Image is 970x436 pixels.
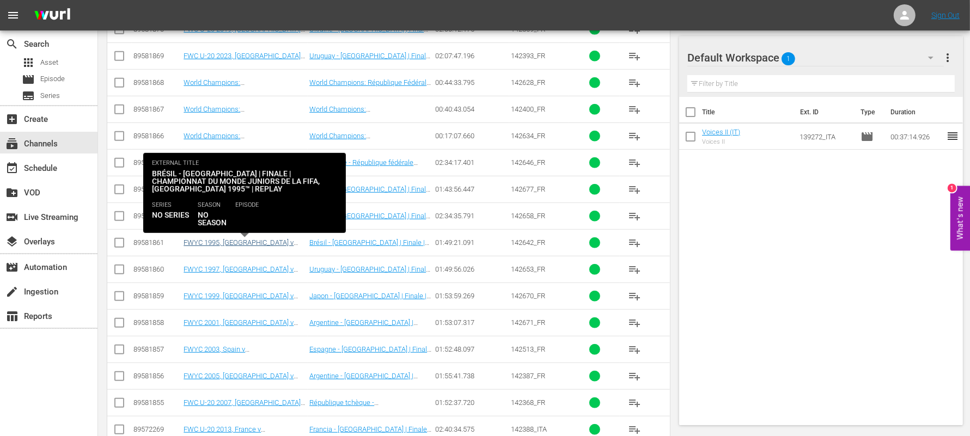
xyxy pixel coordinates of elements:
th: Title [702,97,794,127]
button: playlist_add [621,150,648,176]
div: Voices II [702,138,740,145]
button: playlist_add [621,123,648,149]
span: playlist_add [628,236,641,249]
a: Japon - [GEOGRAPHIC_DATA] | Finale | Championnat du Monde Juniors de la FIFA, [GEOGRAPHIC_DATA] 1... [309,292,431,324]
span: Asset [22,56,35,69]
span: 142671_FR [511,318,545,327]
a: World Champions: [GEOGRAPHIC_DATA] 2011 [309,132,392,148]
span: 142646_FR [511,158,545,167]
button: playlist_add [621,176,648,202]
span: playlist_add [628,103,641,116]
a: Uruguay - [GEOGRAPHIC_DATA] | Finale | Coupe du Monde U-20 de la FIFA, [GEOGRAPHIC_DATA] 2023™ | ... [309,52,430,76]
div: Default Workspace [687,42,944,73]
a: Uruguay - [GEOGRAPHIC_DATA] | Finale | Championnat du Monde Juniors de la FIFA, Malaisie 1997™ | ... [309,265,430,290]
a: FWYC 2001, [GEOGRAPHIC_DATA] v [GEOGRAPHIC_DATA], Final - FMR (FR) [184,318,301,335]
span: 142628_FR [511,78,545,87]
span: playlist_add [628,50,641,63]
span: playlist_add [628,130,641,143]
button: playlist_add [621,310,648,336]
div: 02:34:35.791 [435,212,508,220]
button: playlist_add [621,363,648,389]
a: FWYC 2005, [GEOGRAPHIC_DATA] v [GEOGRAPHIC_DATA], Final - FMR (FR) [184,372,301,388]
span: Channels [5,137,19,150]
th: Ext. ID [794,97,855,127]
a: World Champions: [GEOGRAPHIC_DATA] 2014 [309,105,392,121]
span: playlist_add [628,210,641,223]
div: 02:07:47.196 [435,52,508,60]
span: playlist_add [628,156,641,169]
span: Schedule [5,162,19,175]
th: Type [855,97,884,127]
a: FWYC 1999, [GEOGRAPHIC_DATA] v [GEOGRAPHIC_DATA], Final - FMR (FR) [184,292,301,308]
button: playlist_add [621,336,648,363]
span: 142670_FR [511,292,545,300]
span: 142387_FR [511,372,545,380]
span: 1 [782,47,795,70]
div: 89581867 [133,105,180,113]
td: 139272_ITA [795,124,857,150]
div: 00:44:33.795 [435,78,508,87]
span: Overlays [5,235,19,248]
a: World Champions: [GEOGRAPHIC_DATA] 2011 (FR) [184,132,280,148]
a: World Champions: [GEOGRAPHIC_DATA] 1990 (FR) [184,78,280,95]
div: 01:55:41.738 [435,372,508,380]
span: playlist_add [628,316,641,329]
span: playlist_add [628,76,641,89]
div: 01:52:48.097 [435,345,508,353]
div: 02:40:34.575 [435,425,508,433]
span: playlist_add [628,263,641,276]
div: 01:43:56.447 [435,185,508,193]
button: more_vert [942,45,955,71]
a: Brésil - [GEOGRAPHIC_DATA] | Finale | Championnat du Monde Juniors de la FIFA, [GEOGRAPHIC_DATA] ... [309,238,429,271]
a: Yougoslavie - République fédérale d’Allemagne | Finale | Championnat du Monde Juniors de la FIFA,... [309,158,427,191]
span: 142634_FR [511,132,545,140]
a: FWYC 1989, [GEOGRAPHIC_DATA] v [GEOGRAPHIC_DATA], Final - FMR (FR) [184,185,301,201]
div: 01:53:59.269 [435,292,508,300]
div: 01:49:21.091 [435,238,508,247]
button: playlist_add [621,96,648,122]
div: 89572269 [133,425,180,433]
span: 142393_FR [511,52,545,60]
span: playlist_add [628,423,641,436]
span: playlist_add [628,290,641,303]
div: 01:53:07.317 [435,318,508,327]
span: playlist_add [628,343,641,356]
button: playlist_add [621,70,648,96]
a: Sign Out [931,11,960,20]
div: 89581856 [133,372,180,380]
span: Episode [40,73,65,84]
span: Episode [861,130,874,143]
span: 142642_FR [511,238,545,247]
span: 142388_ITA [511,425,547,433]
span: Create [5,113,19,126]
span: 142513_FR [511,345,545,353]
div: 89581868 [133,78,180,87]
a: Argentine - [GEOGRAPHIC_DATA] | Finale | Championnat du Monde Juniors de la FIFA, [GEOGRAPHIC_DAT... [309,318,431,351]
button: playlist_add [621,256,648,283]
a: République tchèque - [GEOGRAPHIC_DATA] | Finale | Coupe du Monde U-20 de la FIFA, [GEOGRAPHIC_DAT... [309,398,423,431]
button: playlist_add [621,43,648,69]
th: Duration [884,97,950,127]
a: Portugal - [GEOGRAPHIC_DATA] | Finale | FIFA World Youth Championship [GEOGRAPHIC_DATA] 1991™ | R... [309,212,430,236]
span: menu [7,9,20,22]
span: Reports [5,310,19,323]
div: 1 [948,183,956,192]
div: 00:17:07.660 [435,132,508,140]
span: Asset [40,57,58,68]
span: 142658_FR [511,212,545,220]
span: 142653_FR [511,265,545,273]
button: playlist_add [621,203,648,229]
a: Voices II (IT) [702,128,740,136]
div: 89581869 [133,52,180,60]
button: Open Feedback Widget [950,186,970,250]
div: 89581858 [133,318,180,327]
div: 89581863 [133,185,180,193]
span: Search [5,38,19,51]
button: playlist_add [621,390,648,416]
div: 89581866 [133,132,180,140]
span: more_vert [942,51,955,64]
span: Series [22,89,35,102]
div: 89581864 [133,158,180,167]
span: playlist_add [628,396,641,409]
td: 00:37:14.926 [887,124,947,150]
